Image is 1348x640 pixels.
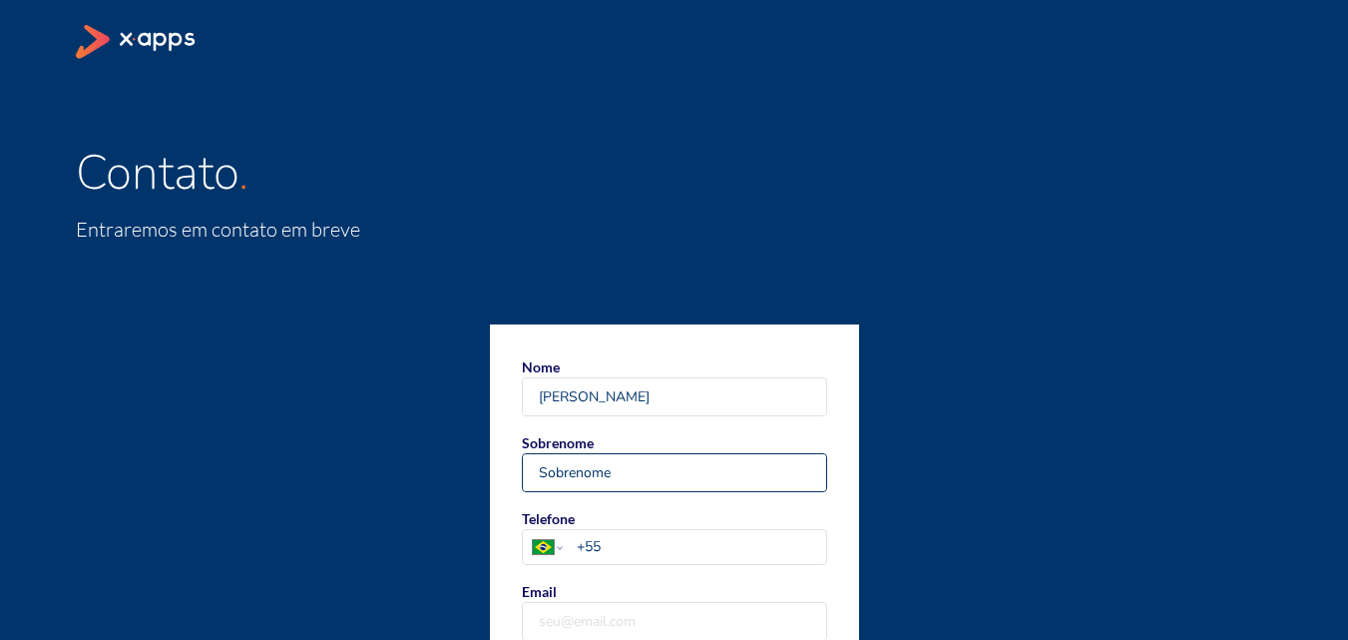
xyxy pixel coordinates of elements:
label: Sobrenome [522,432,827,492]
input: Nome [523,378,826,415]
input: TelefonePhone number country [577,536,825,557]
label: Telefone [522,508,827,565]
input: Email [523,603,826,640]
input: Sobrenome [523,454,826,491]
span: Contato [76,140,238,206]
span: Entraremos em contato em breve [76,217,360,242]
label: Nome [522,356,827,416]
